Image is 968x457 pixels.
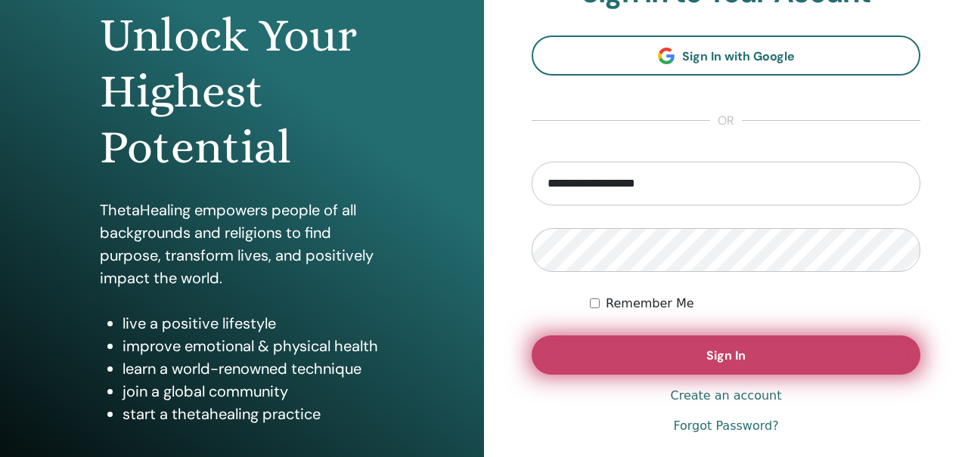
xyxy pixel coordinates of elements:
[532,36,920,76] a: Sign In with Google
[670,387,781,405] a: Create an account
[100,8,385,176] h1: Unlock Your Highest Potential
[682,48,795,64] span: Sign In with Google
[590,295,920,313] div: Keep me authenticated indefinitely or until I manually logout
[100,199,385,289] p: ThetaHealing empowers people of all backgrounds and religions to find purpose, transform lives, a...
[606,295,694,313] label: Remember Me
[706,347,746,363] span: Sign In
[123,312,385,335] li: live a positive lifestyle
[532,335,920,375] button: Sign In
[123,403,385,425] li: start a thetahealing practice
[123,335,385,357] li: improve emotional & physical health
[123,357,385,380] li: learn a world-renowned technique
[123,380,385,403] li: join a global community
[673,417,778,435] a: Forgot Password?
[710,112,742,130] span: or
